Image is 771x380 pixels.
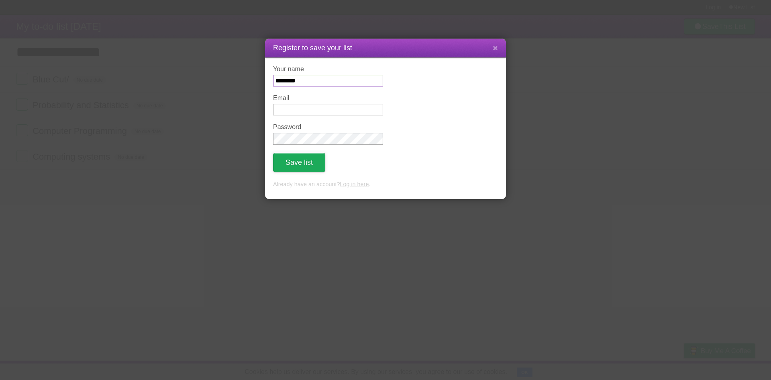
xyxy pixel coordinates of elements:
[273,43,498,53] h1: Register to save your list
[273,180,498,189] p: Already have an account? .
[273,94,383,102] label: Email
[273,153,325,172] button: Save list
[340,181,369,187] a: Log in here
[273,123,383,131] label: Password
[273,66,383,73] label: Your name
